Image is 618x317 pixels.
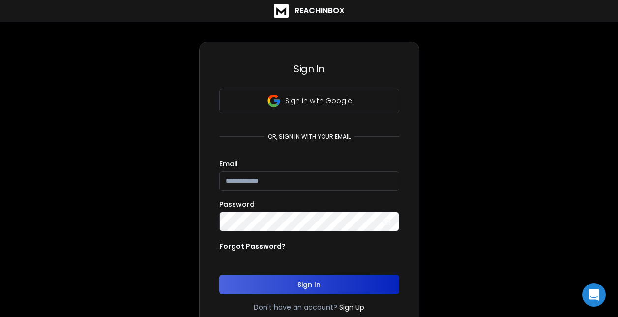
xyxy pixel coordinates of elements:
button: Sign in with Google [219,89,399,113]
a: ReachInbox [274,4,345,18]
p: or, sign in with your email [264,133,354,141]
h3: Sign In [219,62,399,76]
h1: ReachInbox [294,5,345,17]
img: logo [274,4,289,18]
label: Email [219,160,238,167]
label: Password [219,201,255,208]
a: Sign Up [339,302,364,312]
p: Sign in with Google [285,96,352,106]
button: Sign In [219,275,399,294]
div: Open Intercom Messenger [582,283,606,307]
p: Forgot Password? [219,241,286,251]
p: Don't have an account? [254,302,337,312]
